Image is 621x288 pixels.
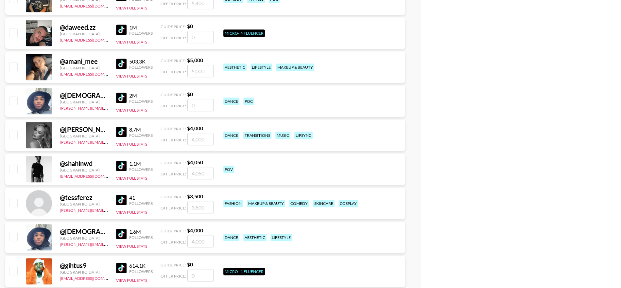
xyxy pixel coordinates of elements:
[187,159,203,165] strong: $ 4,050
[161,194,186,199] span: Guide Price:
[129,235,153,240] div: Followers
[60,168,108,172] div: [GEOGRAPHIC_DATA]
[187,57,203,63] strong: $ 5,000
[129,194,153,201] div: 41
[276,63,314,71] div: makeup & beauty
[60,275,126,281] a: [EMAIL_ADDRESS][DOMAIN_NAME]
[129,58,153,65] div: 503.3K
[161,92,186,97] span: Guide Price:
[60,36,126,43] a: [EMAIL_ADDRESS][DOMAIN_NAME]
[129,99,153,104] div: Followers
[116,59,127,69] img: TikTok
[250,63,272,71] div: lifestyle
[223,29,265,37] div: Micro-Influencer
[129,228,153,235] div: 1.6M
[161,160,186,165] span: Guide Price:
[129,269,153,274] div: Followers
[60,207,157,213] a: [PERSON_NAME][EMAIL_ADDRESS][DOMAIN_NAME]
[116,6,147,10] button: View Full Stats
[129,133,153,138] div: Followers
[275,132,290,139] div: music
[161,1,186,6] span: Offer Price:
[161,24,186,29] span: Guide Price:
[161,171,186,176] span: Offer Price:
[161,137,186,142] span: Offer Price:
[129,160,153,167] div: 1.1M
[243,98,254,105] div: poc
[116,25,127,35] img: TikTok
[60,227,108,236] div: @ [DEMOGRAPHIC_DATA]
[161,35,186,40] span: Offer Price:
[161,206,186,210] span: Offer Price:
[129,262,153,269] div: 614.1K
[129,167,153,172] div: Followers
[161,262,186,267] span: Guide Price:
[187,201,214,213] input: 3,500
[116,278,147,283] button: View Full Stats
[60,31,108,36] div: [GEOGRAPHIC_DATA]
[60,202,108,207] div: [GEOGRAPHIC_DATA]
[187,31,214,43] input: 0
[223,268,265,275] div: Micro-Influencer
[187,91,193,97] strong: $ 0
[187,133,214,145] input: 4,000
[129,201,153,206] div: Followers
[116,263,127,273] img: TikTok
[116,195,127,205] img: TikTok
[116,161,127,171] img: TikTok
[60,236,108,241] div: [GEOGRAPHIC_DATA]
[116,108,147,113] button: View Full Stats
[161,274,186,279] span: Offer Price:
[60,104,157,111] a: [PERSON_NAME][EMAIL_ADDRESS][DOMAIN_NAME]
[116,142,147,147] button: View Full Stats
[338,200,358,207] div: cosplay
[187,193,203,199] strong: $ 3,500
[187,65,214,77] input: 5,000
[116,74,147,79] button: View Full Stats
[60,65,108,70] div: [GEOGRAPHIC_DATA]
[313,200,335,207] div: skincare
[270,234,292,241] div: lifestyle
[161,126,186,131] span: Guide Price:
[60,172,126,179] a: [EMAIL_ADDRESS][DOMAIN_NAME]
[60,99,108,104] div: [GEOGRAPHIC_DATA]
[161,240,186,244] span: Offer Price:
[161,69,186,74] span: Offer Price:
[129,92,153,99] div: 2M
[187,227,203,233] strong: $ 4,000
[60,134,108,138] div: [GEOGRAPHIC_DATA]
[60,261,108,270] div: @ gihtus9
[116,244,147,249] button: View Full Stats
[116,176,147,181] button: View Full Stats
[60,91,108,99] div: @ [DEMOGRAPHIC_DATA]
[60,57,108,65] div: @ amani_mee
[129,65,153,70] div: Followers
[243,132,271,139] div: transitions
[187,23,193,29] strong: $ 0
[187,167,214,179] input: 4,050
[129,126,153,133] div: 8.7M
[223,200,243,207] div: fashion
[60,70,126,77] a: [EMAIL_ADDRESS][DOMAIN_NAME]
[161,103,186,108] span: Offer Price:
[294,132,313,139] div: lipsync
[223,234,239,241] div: dance
[60,159,108,168] div: @ shahinwd
[187,125,203,131] strong: $ 4,000
[60,2,126,9] a: [EMAIL_ADDRESS][DOMAIN_NAME]
[187,99,214,111] input: 0
[60,23,108,31] div: @ daweed.zz
[60,270,108,275] div: [GEOGRAPHIC_DATA]
[223,98,239,105] div: dance
[60,193,108,202] div: @ tessferez
[129,31,153,36] div: Followers
[243,234,267,241] div: aesthetic
[289,200,309,207] div: comedy
[223,63,247,71] div: aesthetic
[187,235,214,247] input: 4,000
[116,93,127,103] img: TikTok
[116,127,127,137] img: TikTok
[116,210,147,215] button: View Full Stats
[223,132,239,139] div: dance
[161,58,186,63] span: Guide Price:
